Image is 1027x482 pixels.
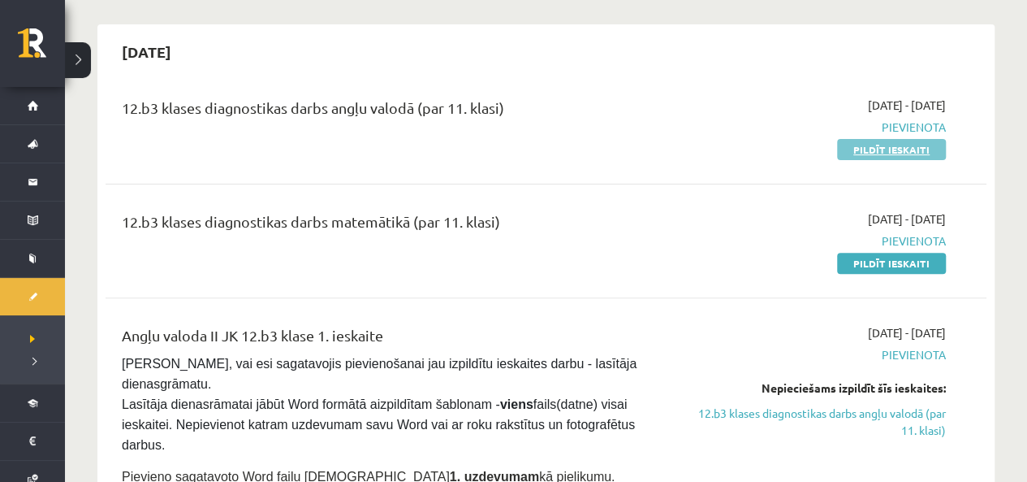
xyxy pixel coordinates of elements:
[868,211,946,228] span: [DATE] - [DATE]
[868,324,946,341] span: [DATE] - [DATE]
[18,28,65,69] a: Rīgas 1. Tālmācības vidusskola
[688,380,946,397] div: Nepieciešams izpildīt šīs ieskaites:
[500,397,533,411] strong: viens
[688,405,946,439] a: 12.b3 klases diagnostikas darbs angļu valodā (par 11. klasi)
[122,211,663,241] div: 12.b3 klases diagnostikas darbs matemātikā (par 11. klasi)
[837,139,946,160] a: Pildīt ieskaiti
[688,232,946,250] span: Pievienota
[106,33,188,71] h2: [DATE]
[688,119,946,136] span: Pievienota
[122,324,663,354] div: Angļu valoda II JK 12.b3 klase 1. ieskaite
[122,357,641,452] span: [PERSON_NAME], vai esi sagatavojis pievienošanai jau izpildītu ieskaites darbu - lasītāja dienasg...
[868,97,946,114] span: [DATE] - [DATE]
[122,97,663,127] div: 12.b3 klases diagnostikas darbs angļu valodā (par 11. klasi)
[837,253,946,274] a: Pildīt ieskaiti
[688,346,946,363] span: Pievienota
